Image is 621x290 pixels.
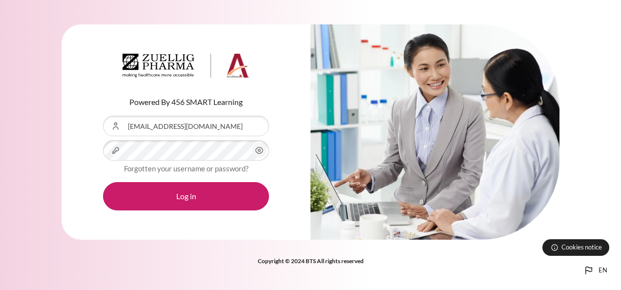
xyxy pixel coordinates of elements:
input: Username or Email Address [103,116,269,136]
a: Architeck [123,54,249,82]
button: Languages [579,261,611,280]
img: Architeck [123,54,249,78]
span: Cookies notice [561,243,602,252]
strong: Copyright © 2024 BTS All rights reserved [258,257,364,265]
span: en [599,266,607,275]
button: Log in [103,182,269,210]
p: Powered By 456 SMART Learning [103,96,269,108]
a: Forgotten your username or password? [124,164,248,173]
button: Cookies notice [542,239,609,256]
